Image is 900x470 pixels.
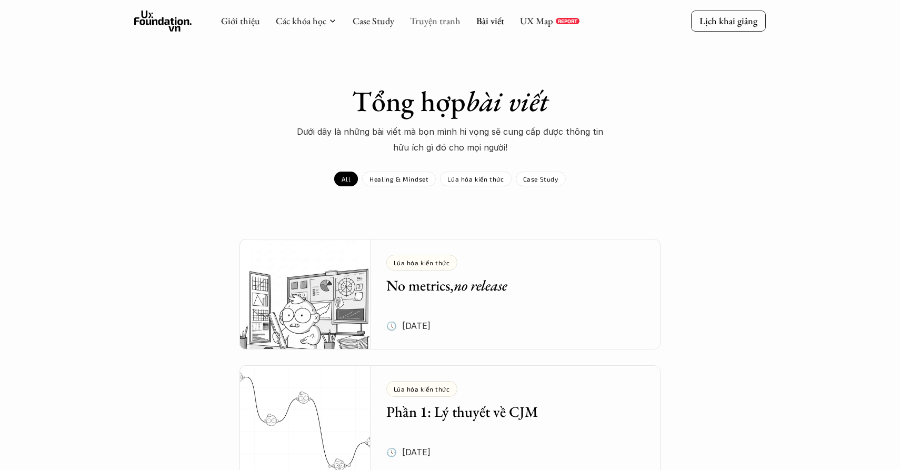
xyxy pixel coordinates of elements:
[394,385,450,393] p: Lúa hóa kiến thức
[476,15,504,27] a: Bài viết
[342,175,351,183] p: All
[369,175,428,183] p: Healing & Mindset
[292,124,608,156] p: Dưới dây là những bài viết mà bọn mình hi vọng sẽ cung cấp được thông tin hữu ích gì đó cho mọi n...
[466,83,548,119] em: bài viết
[386,444,431,460] p: 🕔 [DATE]
[362,172,436,186] a: Healing & Mindset
[266,84,634,118] h1: Tổng hợp
[699,15,757,27] p: Lịch khai giảng
[394,259,450,266] p: Lúa hóa kiến thức
[353,15,394,27] a: Case Study
[454,276,507,295] em: no release
[239,239,661,349] a: Lúa hóa kiến thứcNo metrics,no release🕔 [DATE]
[447,175,504,183] p: Lúa hóa kiến thức
[516,172,566,186] a: Case Study
[386,318,431,334] p: 🕔 [DATE]
[386,402,629,421] h5: Phần 1: Lý thuyết về CJM
[440,172,511,186] a: Lúa hóa kiến thức
[558,18,577,24] p: REPORT
[523,175,558,183] p: Case Study
[520,15,553,27] a: UX Map
[410,15,461,27] a: Truyện tranh
[276,15,326,27] a: Các khóa học
[691,11,766,31] a: Lịch khai giảng
[221,15,260,27] a: Giới thiệu
[386,276,629,295] h5: No metrics,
